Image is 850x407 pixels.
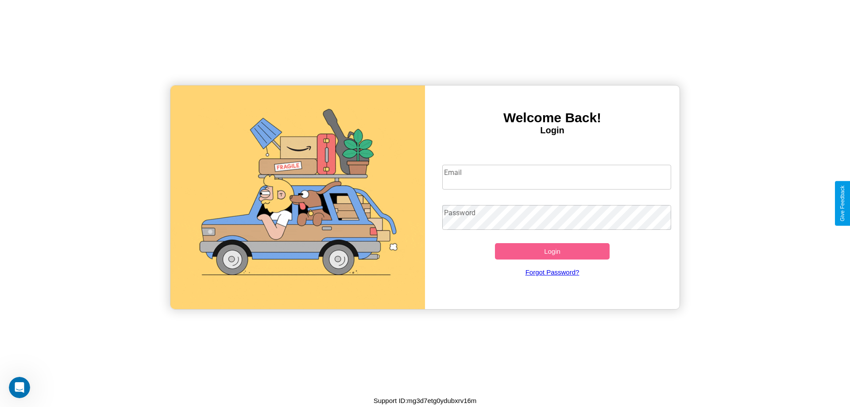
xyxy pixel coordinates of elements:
[438,260,667,285] a: Forgot Password?
[374,395,477,407] p: Support ID: mg3d7etg0ydubxrv16m
[425,110,680,125] h3: Welcome Back!
[9,377,30,398] iframe: Intercom live chat
[170,85,425,309] img: gif
[425,125,680,136] h4: Login
[495,243,610,260] button: Login
[839,186,846,221] div: Give Feedback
